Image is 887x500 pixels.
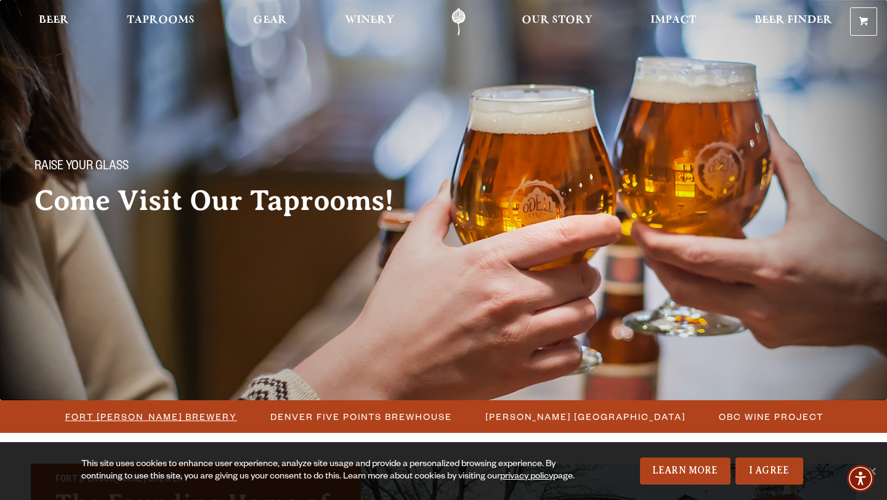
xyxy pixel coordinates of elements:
[270,408,452,425] span: Denver Five Points Brewhouse
[650,15,696,25] span: Impact
[478,408,692,425] a: [PERSON_NAME] [GEOGRAPHIC_DATA]
[34,159,129,175] span: Raise your glass
[81,459,577,483] div: This site uses cookies to enhance user experience, analyze site usage and provide a personalized ...
[245,8,295,36] a: Gear
[719,408,824,425] span: OBC Wine Project
[58,408,243,425] a: Fort [PERSON_NAME] Brewery
[747,8,840,36] a: Beer Finder
[435,8,482,36] a: Odell Home
[522,15,593,25] span: Our Story
[755,15,832,25] span: Beer Finder
[485,408,686,425] span: [PERSON_NAME] [GEOGRAPHIC_DATA]
[500,472,553,482] a: privacy policy
[711,408,830,425] a: OBC Wine Project
[640,458,731,485] a: Learn More
[263,408,458,425] a: Denver Five Points Brewhouse
[253,15,287,25] span: Gear
[34,185,419,216] h2: Come Visit Our Taprooms!
[65,408,237,425] span: Fort [PERSON_NAME] Brewery
[735,458,803,485] a: I Agree
[847,465,874,492] div: Accessibility Menu
[514,8,601,36] a: Our Story
[127,15,195,25] span: Taprooms
[39,15,69,25] span: Beer
[345,15,394,25] span: Winery
[119,8,203,36] a: Taprooms
[337,8,402,36] a: Winery
[31,8,77,36] a: Beer
[642,8,704,36] a: Impact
